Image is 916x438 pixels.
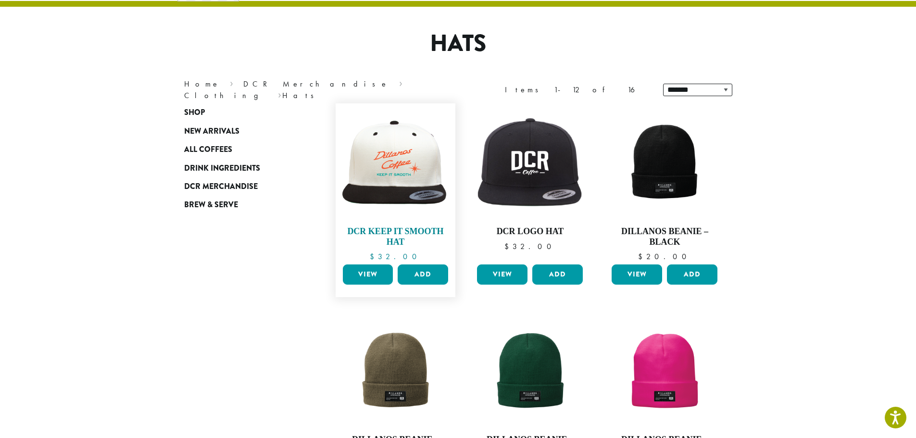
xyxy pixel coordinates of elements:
[184,125,239,138] span: New Arrivals
[184,163,260,175] span: Drink Ingredients
[638,251,691,262] bdi: 20.00
[184,107,205,119] span: Shop
[612,264,662,285] a: View
[475,108,585,261] a: DCR Logo Hat $32.00
[184,122,300,140] a: New Arrivals
[184,177,300,196] a: DCR Merchandise
[343,264,393,285] a: View
[278,87,281,101] span: ›
[340,316,451,427] img: Beanie-Coyote-Brown-scaled.png
[370,251,421,262] bdi: 32.00
[184,90,268,100] a: Clothing
[638,251,646,262] span: $
[475,316,585,427] img: Beanie-Emerald-Green-scaled.png
[184,103,300,122] a: Shop
[609,316,720,427] img: Beanie-Hot-Pink-scaled.png
[184,196,300,214] a: Brew & Serve
[532,264,583,285] button: Add
[340,119,451,209] img: keep-it-smooth-hat.png
[398,264,448,285] button: Add
[184,144,232,156] span: All Coffees
[667,264,717,285] button: Add
[475,226,585,237] h4: DCR Logo Hat
[184,181,258,193] span: DCR Merchandise
[184,79,220,89] a: Home
[609,108,720,261] a: Dillanos Beanie – Black $20.00
[340,226,451,247] h4: DCR Keep It Smooth Hat
[184,159,300,177] a: Drink Ingredients
[504,241,513,251] span: $
[609,226,720,247] h4: Dillanos Beanie – Black
[243,79,389,89] a: DCR Merchandise
[475,116,585,212] img: dcr-hat.png
[184,140,300,159] a: All Coffees
[340,108,451,261] a: DCR Keep It Smooth Hat $32.00
[177,30,740,58] h1: Hats
[370,251,378,262] span: $
[184,78,444,101] nav: Breadcrumb
[504,241,556,251] bdi: 32.00
[230,75,233,90] span: ›
[609,108,720,219] img: Beanie-Black-scaled.png
[505,84,649,96] div: Items 1-12 of 16
[184,199,238,211] span: Brew & Serve
[399,75,402,90] span: ›
[477,264,527,285] a: View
